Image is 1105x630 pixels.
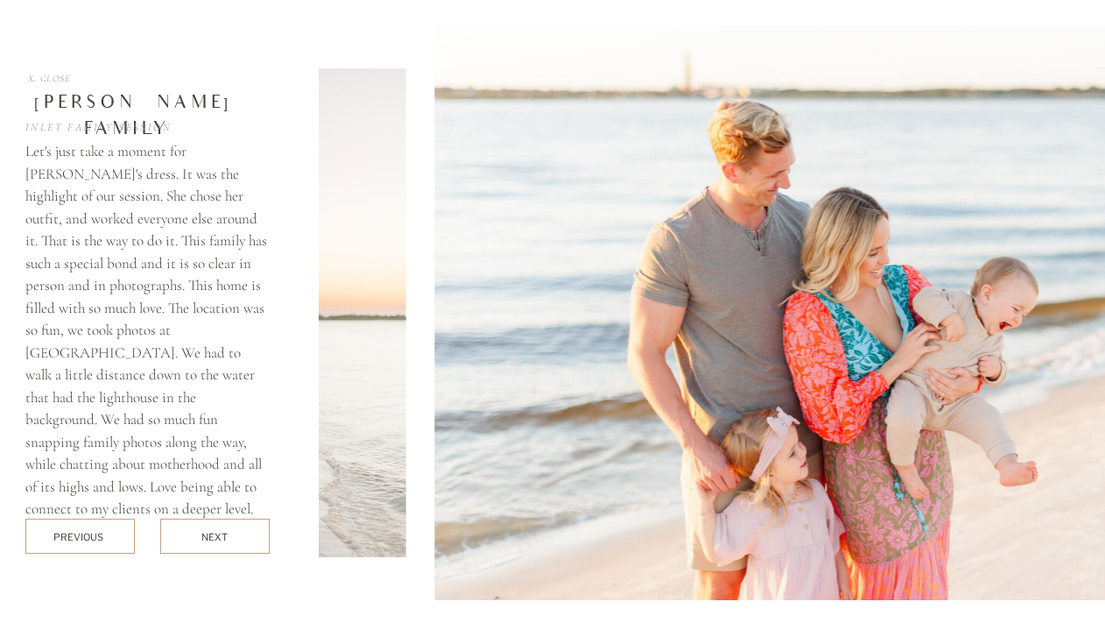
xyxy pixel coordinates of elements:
[25,89,229,113] div: [PERSON_NAME] Family
[25,74,74,83] div: X. Close
[25,119,194,136] h2: Inlet Family Session
[25,140,270,501] p: Let's just take a moment for [PERSON_NAME]'s dress. It was the highlight of our session. She chos...
[201,530,229,543] div: next
[53,530,107,543] div: previous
